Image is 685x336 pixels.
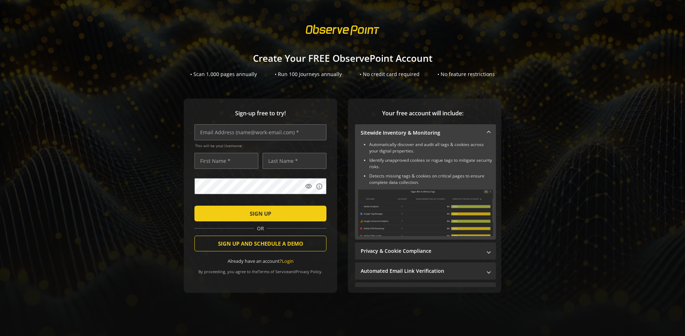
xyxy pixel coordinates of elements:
[361,129,482,136] mat-panel-title: Sitewide Inventory & Monitoring
[194,153,258,169] input: First Name *
[355,282,496,300] mat-expansion-panel-header: Performance Monitoring with Web Vitals
[355,141,496,240] div: Sitewide Inventory & Monitoring
[358,189,493,236] img: Sitewide Inventory & Monitoring
[355,242,496,260] mat-expansion-panel-header: Privacy & Cookie Compliance
[254,225,267,232] span: OR
[361,267,482,275] mat-panel-title: Automated Email Link Verification
[194,109,326,117] span: Sign-up free to try!
[296,269,321,274] a: Privacy Policy
[369,173,493,186] li: Detects missing tags & cookies on critical pages to ensure complete data collection.
[194,206,326,221] button: SIGN UP
[305,183,312,190] mat-icon: visibility
[361,247,482,255] mat-panel-title: Privacy & Cookie Compliance
[355,262,496,280] mat-expansion-panel-header: Automated Email Link Verification
[194,258,326,265] div: Already have an account?
[258,269,289,274] a: Terms of Service
[275,71,342,78] div: • Run 100 Journeys annually
[360,71,420,78] div: • No credit card required
[282,258,294,264] a: Login
[263,153,326,169] input: Last Name *
[194,124,326,140] input: Email Address (name@work-email.com) *
[195,143,326,148] span: This will be your Username
[437,71,495,78] div: • No feature restrictions
[355,124,496,141] mat-expansion-panel-header: Sitewide Inventory & Monitoring
[250,207,271,220] span: SIGN UP
[218,237,303,250] span: SIGN UP AND SCHEDULE A DEMO
[369,157,493,170] li: Identify unapproved cookies or rogue tags to mitigate security risks.
[194,236,326,251] button: SIGN UP AND SCHEDULE A DEMO
[316,183,323,190] mat-icon: info
[355,109,491,117] span: Your free account will include:
[194,264,326,274] div: By proceeding, you agree to the and .
[369,141,493,154] li: Automatically discover and audit all tags & cookies across your digital properties.
[190,71,257,78] div: • Scan 1,000 pages annually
